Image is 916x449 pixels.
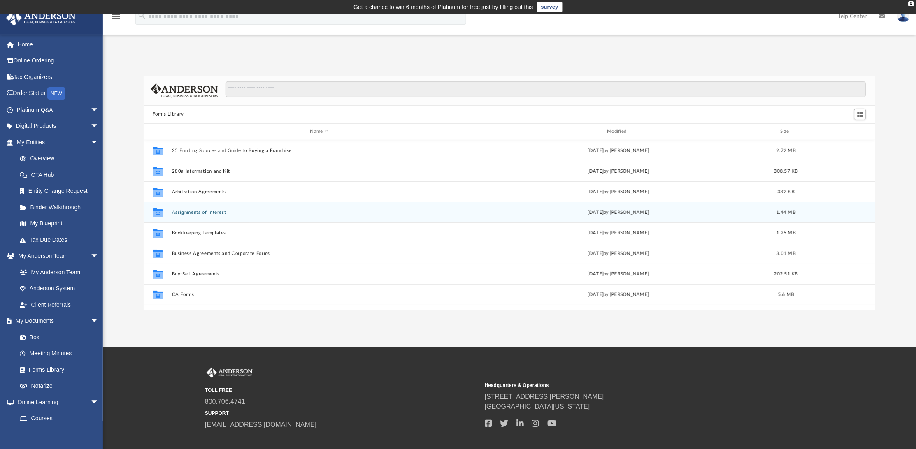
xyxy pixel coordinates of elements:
[153,111,184,118] button: Forms Library
[854,109,867,120] button: Switch to Grid View
[485,393,604,400] a: [STREET_ADDRESS][PERSON_NAME]
[172,292,467,297] button: CA Forms
[12,345,107,362] a: Meeting Minutes
[4,10,78,26] img: Anderson Advisors Platinum Portal
[91,248,107,265] span: arrow_drop_down
[91,394,107,411] span: arrow_drop_down
[111,16,121,21] a: menu
[172,189,467,194] button: Arbitration Agreements
[6,248,107,264] a: My Anderson Teamarrow_drop_down
[777,251,796,255] span: 3.01 MB
[172,271,467,276] button: Buy-Sell Agreements
[147,128,168,135] div: id
[6,53,111,69] a: Online Ordering
[6,313,107,329] a: My Documentsarrow_drop_down
[12,264,103,280] a: My Anderson Team
[226,81,867,97] input: Search files and folders
[205,368,254,378] img: Anderson Advisors Platinum Portal
[6,85,111,102] a: Order StatusNEW
[471,188,766,195] div: [DATE] by [PERSON_NAME]
[471,147,766,154] div: [DATE] by [PERSON_NAME]
[6,394,107,410] a: Online Learningarrow_drop_down
[471,270,766,278] div: [DATE] by [PERSON_NAME]
[144,140,876,310] div: grid
[172,230,467,235] button: Bookkeeping Templates
[12,199,111,215] a: Binder Walkthrough
[6,36,111,53] a: Home
[137,11,146,20] i: search
[471,291,766,298] div: [DATE] by [PERSON_NAME]
[12,361,103,378] a: Forms Library
[91,134,107,151] span: arrow_drop_down
[172,250,467,256] button: Business Agreements and Corporate Forms
[471,208,766,216] div: [DATE] by [PERSON_NAME]
[777,230,796,235] span: 1.25 MB
[172,168,467,174] button: 280a Information and Kit
[806,128,864,135] div: id
[12,378,107,394] a: Notarize
[471,229,766,236] div: [DATE] by [PERSON_NAME]
[91,313,107,330] span: arrow_drop_down
[12,167,111,183] a: CTA Hub
[6,102,111,118] a: Platinum Q&Aarrow_drop_down
[91,102,107,118] span: arrow_drop_down
[471,167,766,175] div: [DATE] by [PERSON_NAME]
[777,148,796,153] span: 2.72 MB
[171,128,467,135] div: Name
[485,403,590,410] a: [GEOGRAPHIC_DATA][US_STATE]
[485,382,759,389] small: Headquarters & Operations
[47,87,65,100] div: NEW
[205,410,479,417] small: SUPPORT
[897,10,910,22] img: User Pic
[353,2,533,12] div: Get a chance to win 6 months of Platinum for free just by filling out this
[6,134,111,150] a: My Entitiesarrow_drop_down
[909,1,914,6] div: close
[205,421,316,428] a: [EMAIL_ADDRESS][DOMAIN_NAME]
[172,148,467,153] button: 25 Funding Sources and Guide to Buying a Franchise
[470,128,766,135] div: Modified
[778,292,795,296] span: 5.6 MB
[12,183,111,199] a: Entity Change Request
[778,189,795,194] span: 332 KB
[12,231,111,248] a: Tax Due Dates
[12,215,107,232] a: My Blueprint
[172,209,467,215] button: Assignments of Interest
[91,118,107,135] span: arrow_drop_down
[774,271,798,276] span: 202.51 KB
[6,118,111,134] a: Digital Productsarrow_drop_down
[205,387,479,394] small: TOLL FREE
[111,12,121,21] i: menu
[12,150,111,167] a: Overview
[774,169,798,173] span: 308.57 KB
[12,329,103,345] a: Box
[6,69,111,85] a: Tax Organizers
[205,398,245,405] a: 800.706.4741
[777,210,796,214] span: 1.44 MB
[537,2,563,12] a: survey
[471,250,766,257] div: [DATE] by [PERSON_NAME]
[12,280,107,297] a: Anderson System
[12,296,107,313] a: Client Referrals
[770,128,802,135] div: Size
[12,410,107,427] a: Courses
